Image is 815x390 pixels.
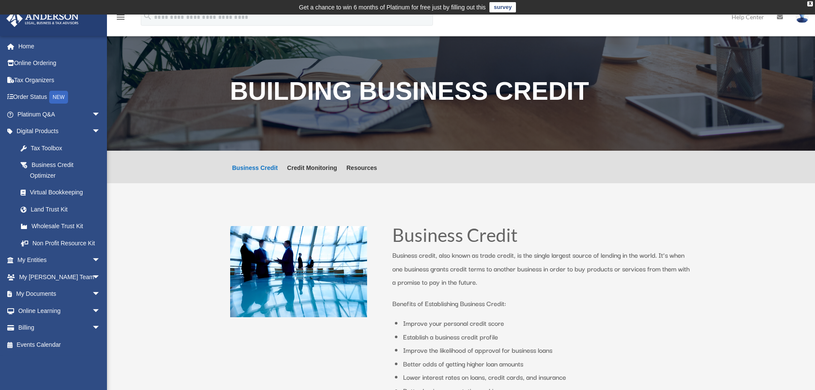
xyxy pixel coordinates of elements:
[6,336,113,353] a: Events Calendar
[230,79,692,108] h1: Building Business Credit
[49,91,68,104] div: NEW
[30,221,103,232] div: Wholesale Trust Kit
[403,330,692,344] li: Establish a business credit profile
[403,370,692,384] li: Lower interest rates on loans, credit cards, and insurance
[6,55,113,72] a: Online Ordering
[6,286,113,303] a: My Documentsarrow_drop_down
[807,1,813,6] div: close
[30,238,103,249] div: Non Profit Resource Kit
[489,2,516,12] a: survey
[92,106,109,123] span: arrow_drop_down
[392,226,692,249] h1: Business Credit
[92,123,109,140] span: arrow_drop_down
[30,204,103,215] div: Land Trust Kit
[403,316,692,330] li: Improve your personal credit score
[287,165,337,183] a: Credit Monitoring
[232,165,278,183] a: Business Credit
[30,143,103,154] div: Tax Toolbox
[403,357,692,371] li: Better odds of getting higher loan amounts
[12,157,109,184] a: Business Credit Optimizer
[6,71,113,89] a: Tax Organizers
[403,343,692,357] li: Improve the likelihood of approval for business loans
[116,15,126,22] a: menu
[4,10,81,27] img: Anderson Advisors Platinum Portal
[6,89,113,106] a: Order StatusNEW
[92,302,109,320] span: arrow_drop_down
[392,297,692,310] p: Benefits of Establishing Business Credit:
[92,286,109,303] span: arrow_drop_down
[143,12,152,21] i: search
[6,319,113,336] a: Billingarrow_drop_down
[230,226,367,318] img: business people talking in office
[30,187,103,198] div: Virtual Bookkeeping
[6,268,113,286] a: My [PERSON_NAME] Teamarrow_drop_down
[6,302,113,319] a: Online Learningarrow_drop_down
[116,12,126,22] i: menu
[392,248,692,297] p: Business credit, also known as trade credit, is the single largest source of lending in the world...
[347,165,377,183] a: Resources
[12,184,113,201] a: Virtual Bookkeeping
[796,11,809,23] img: User Pic
[30,160,98,181] div: Business Credit Optimizer
[6,123,113,140] a: Digital Productsarrow_drop_down
[92,268,109,286] span: arrow_drop_down
[92,319,109,337] span: arrow_drop_down
[12,218,113,235] a: Wholesale Trust Kit
[6,252,113,269] a: My Entitiesarrow_drop_down
[92,252,109,269] span: arrow_drop_down
[6,38,113,55] a: Home
[12,235,113,252] a: Non Profit Resource Kit
[6,106,113,123] a: Platinum Q&Aarrow_drop_down
[12,201,113,218] a: Land Trust Kit
[299,2,486,12] div: Get a chance to win 6 months of Platinum for free just by filling out this
[12,140,113,157] a: Tax Toolbox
